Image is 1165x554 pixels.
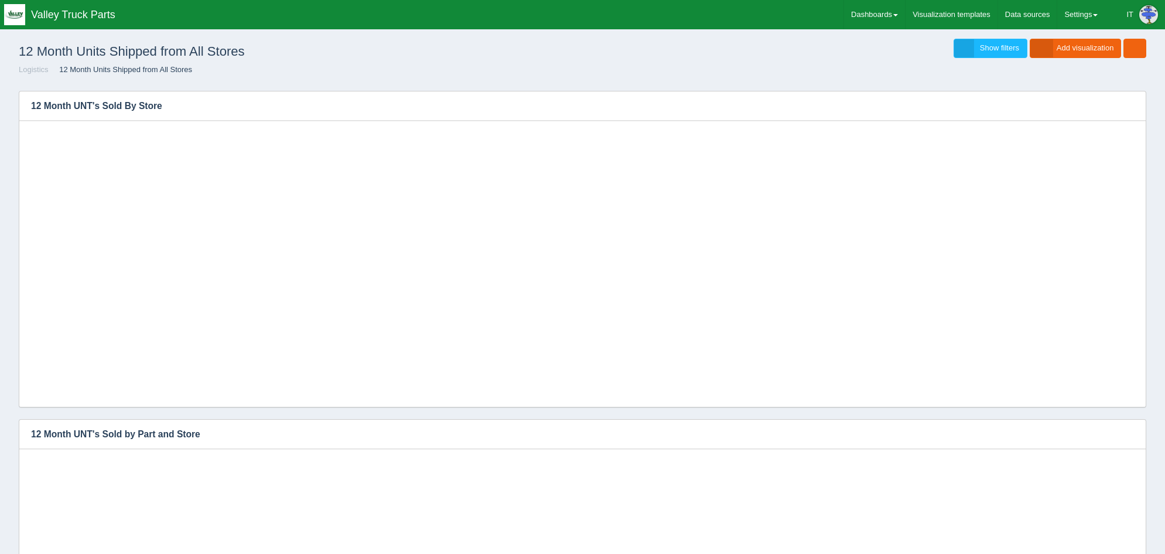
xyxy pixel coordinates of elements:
[31,9,115,21] span: Valley Truck Parts
[980,43,1019,52] span: Show filters
[954,39,1027,58] a: Show filters
[1139,5,1158,24] img: Profile Picture
[1030,39,1122,58] a: Add visualization
[19,420,1128,449] h3: 12 Month UNT's Sold by Part and Store
[50,64,192,76] li: 12 Month Units Shipped from All Stores
[4,4,25,25] img: q1blfpkbivjhsugxdrfq.png
[1126,3,1133,26] div: IT
[19,65,49,74] a: Logistics
[19,91,1110,121] h3: 12 Month UNT's Sold By Store
[19,39,583,64] h1: 12 Month Units Shipped from All Stores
